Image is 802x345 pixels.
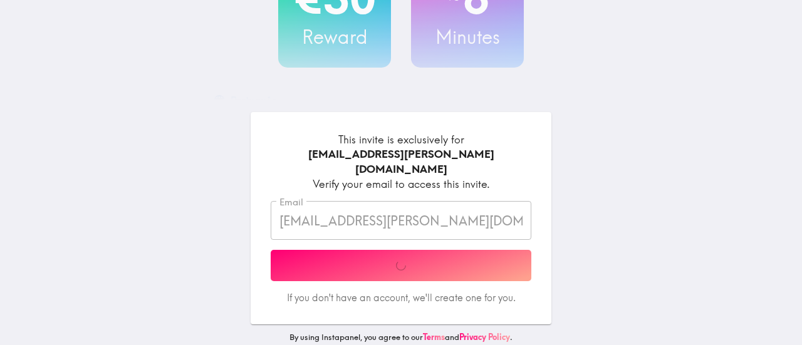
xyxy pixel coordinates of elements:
p: If you don't have an account, we'll create one for you. [271,291,531,305]
div: Português [231,91,276,109]
p: By using Instapanel, you agree to our and . [251,332,551,343]
a: Privacy Policy [459,332,510,342]
button: Português [211,88,281,113]
div: [EMAIL_ADDRESS][PERSON_NAME][DOMAIN_NAME] [271,147,531,176]
h3: Minutes [411,24,524,50]
label: Email [279,195,303,209]
div: This invite is exclusively for Verify your email to access this invite. [271,132,531,192]
a: Terms [423,332,445,342]
h3: Reward [278,24,391,50]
